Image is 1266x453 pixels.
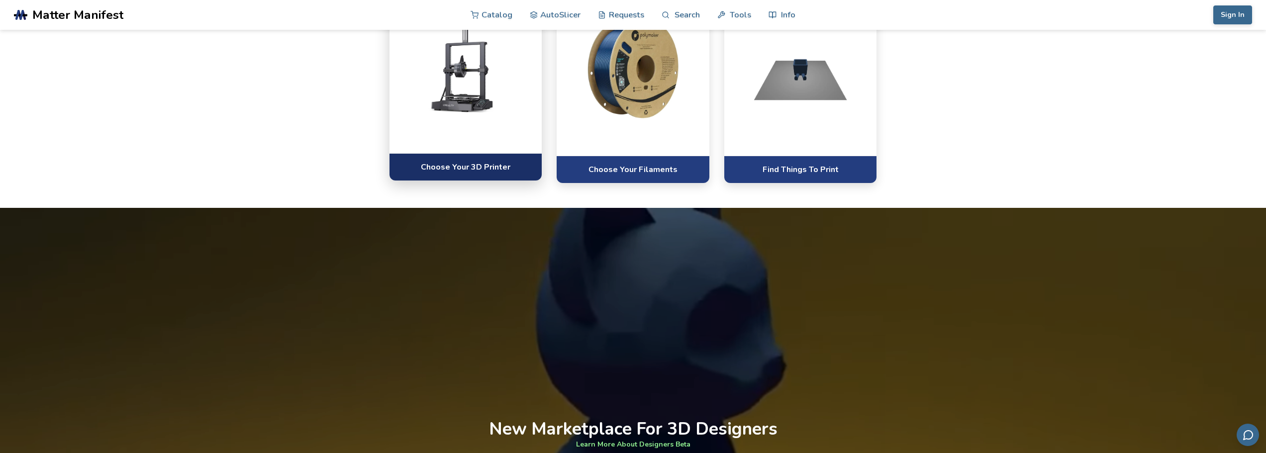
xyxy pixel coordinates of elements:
[557,156,709,183] a: Choose Your Filaments
[576,439,690,450] a: Learn More About Designers Beta
[1237,424,1259,446] button: Send feedback via email
[32,8,123,22] span: Matter Manifest
[734,19,867,118] img: Select materials
[1213,5,1252,24] button: Sign In
[489,419,778,439] h2: New Marketplace For 3D Designers
[390,153,542,181] a: Choose Your 3D Printer
[399,16,532,116] img: Choose a printer
[724,156,877,183] a: Find Things To Print
[567,19,699,118] img: Pick software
